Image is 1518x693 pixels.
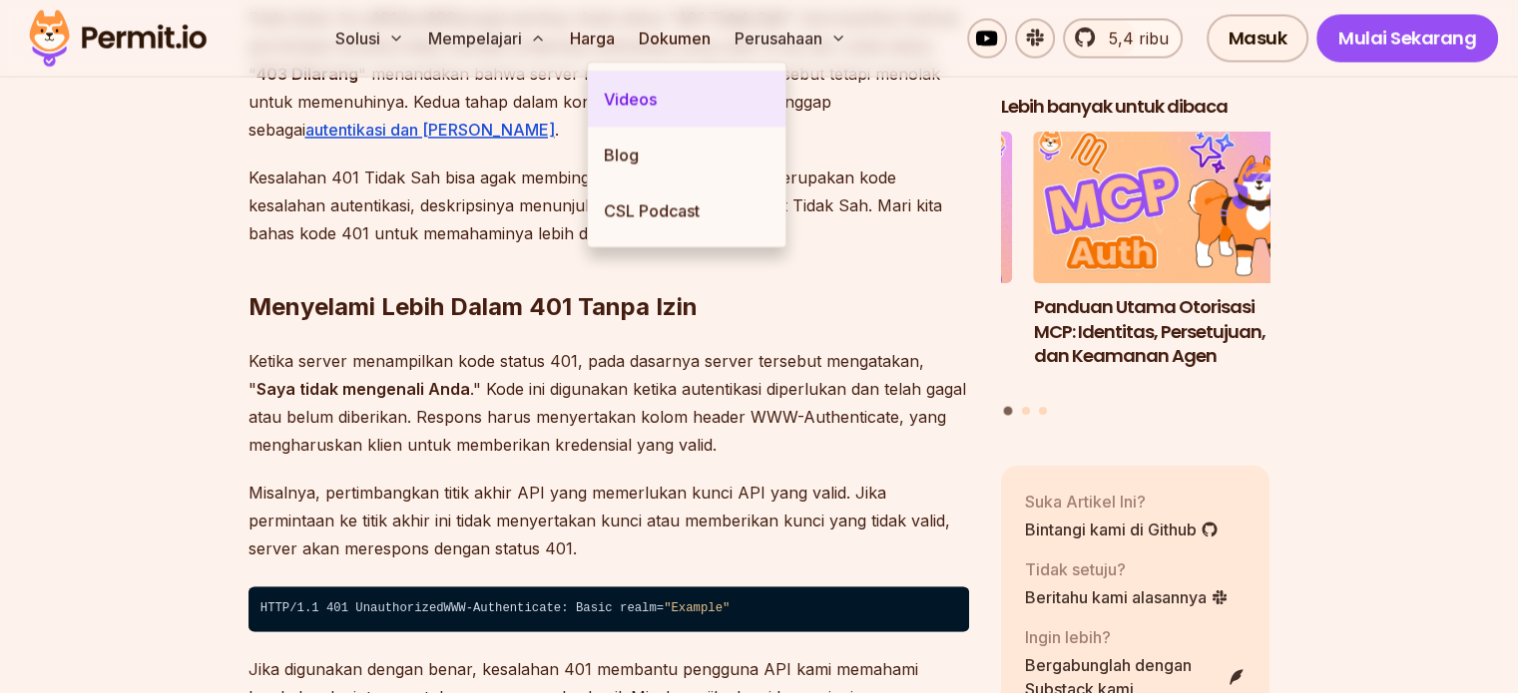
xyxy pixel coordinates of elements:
[555,120,559,140] font: .
[1034,133,1303,395] li: 1 dari 3
[1001,133,1270,419] div: Postingan
[664,601,730,615] span: "Example"
[1229,25,1287,50] font: Masuk
[1001,95,1228,120] font: Lebih banyak untuk dibaca
[570,28,615,48] font: Harga
[249,351,924,399] font: Ketika server menampilkan kode status 401, pada dasarnya server tersebut mengatakan, "
[335,28,380,48] font: Solusi
[1034,133,1303,395] a: Panduan Utama Otorisasi MCP: Identitas, Persetujuan, dan Keamanan AgenPanduan Utama Otorisasi MCP...
[1039,407,1047,415] button: Buka slide 3
[1338,25,1476,50] font: Mulai Sekarang
[249,586,969,632] code: HTTP/1.1 401 Unauthorized ⁠ WWW-Authenticate: Basic realm=
[305,120,555,140] a: autentikasi dan [PERSON_NAME]
[631,18,719,58] a: Dokumen
[420,18,554,58] button: Mempelajari
[1025,627,1111,647] font: Ingin lebih?
[588,182,785,238] a: CSL Podcast
[256,64,358,84] font: 403 Dilarang
[249,483,950,558] font: Misalnya, pertimbangkan titik akhir API yang memerlukan kunci API yang valid. Jika permintaan ke ...
[249,8,958,84] font: " menunjukkan bahwa permintaan tersebut tidak memiliki kredensial autentikasi yang valid. Di sisi...
[588,127,785,182] a: Blog
[1316,14,1498,62] a: Mulai Sekarang
[428,28,522,48] font: Mempelajari
[1025,559,1126,579] font: Tidak setuju?
[639,28,711,48] font: Dokumen
[1034,294,1265,369] font: Panduan Utama Otorisasi MCP: Identitas, Persetujuan, dan Keamanan Agen
[256,379,470,399] font: Saya tidak mengenali Anda
[1034,133,1303,284] img: Panduan Utama Otorisasi MCP: Identitas, Persetujuan, dan Keamanan Agen
[588,71,785,127] a: Videos
[327,18,412,58] button: Solusi
[743,133,1012,395] li: 3 dari 3
[20,4,216,72] img: Logo izin
[249,292,698,321] font: Menyelami Lebih Dalam 401 Tanpa Izin
[249,64,940,140] font: " menandakan bahwa server memahami permintaan tersebut tetapi menolak untuk memenuhinya. Kedua ta...
[1022,407,1030,415] button: Buka slide 2
[1025,518,1219,541] a: Bintangi kami di Github
[1109,28,1169,48] font: 5,4 ribu
[249,168,942,243] font: Kesalahan 401 Tidak Sah bisa agak membingungkan. Meskipun 401 merupakan kode kesalahan autentikas...
[1025,585,1229,609] a: Beritahu kami alasannya
[1063,18,1183,58] a: 5,4 ribu
[735,28,822,48] font: Perusahaan
[743,133,1012,284] img: Human-in-the-Loop untuk Agen AI: Praktik Terbaik, Kerangka Kerja, Kasus Penggunaan, dan Demo
[1207,14,1309,62] a: Masuk
[249,379,966,455] font: ." Kode ini digunakan ketika autentikasi diperlukan dan telah gagal atau belum diberikan. Respons...
[727,18,854,58] button: Perusahaan
[562,18,623,58] a: Harga
[1004,407,1013,416] button: Buka slide 1
[1025,492,1146,512] font: Suka Artikel Ini?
